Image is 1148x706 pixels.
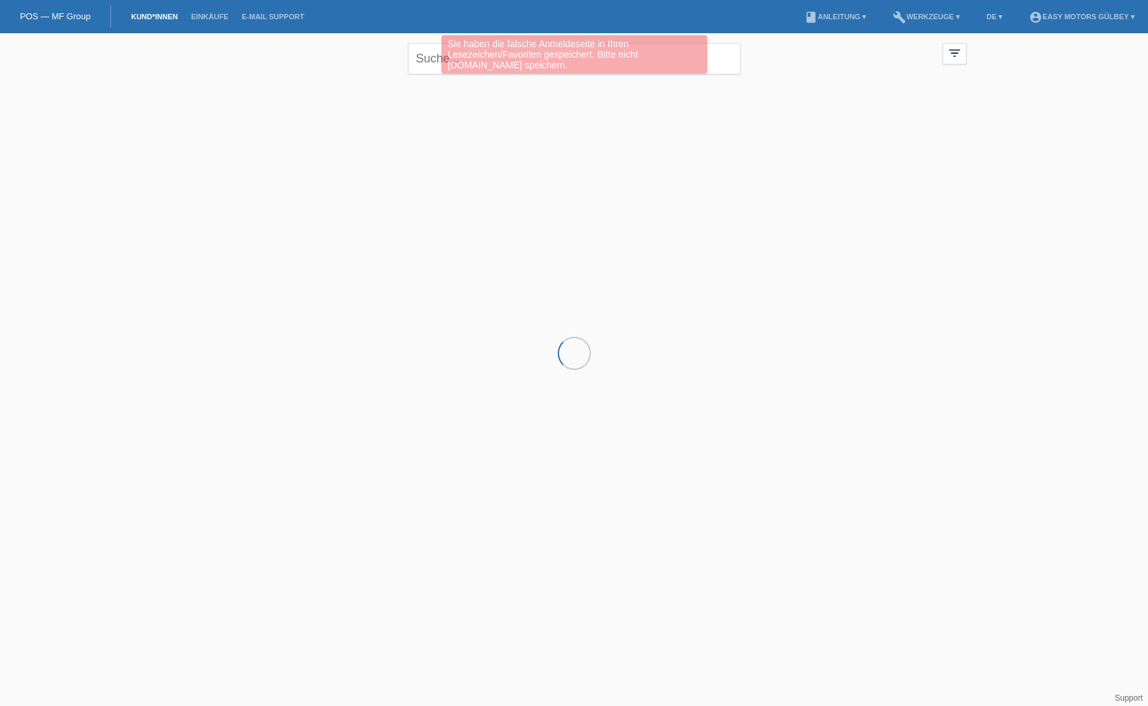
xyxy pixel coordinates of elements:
[804,11,818,24] i: book
[886,13,967,21] a: buildWerkzeuge ▾
[1029,11,1042,24] i: account_circle
[235,13,311,21] a: E-Mail Support
[1115,693,1143,703] a: Support
[441,35,707,74] div: Sie haben die falsche Anmeldeseite in Ihren Lesezeichen/Favoriten gespeichert. Bitte nicht [DOMAI...
[20,11,90,21] a: POS — MF Group
[947,46,962,60] i: filter_list
[980,13,1009,21] a: DE ▾
[893,11,906,24] i: build
[184,13,235,21] a: Einkäufe
[798,13,873,21] a: bookAnleitung ▾
[1022,13,1141,21] a: account_circleEasy Motors Gülbey ▾
[124,13,184,21] a: Kund*innen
